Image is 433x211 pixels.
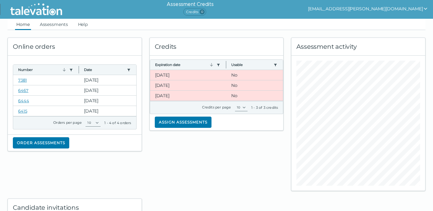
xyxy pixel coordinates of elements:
button: Assign assessments [155,117,211,128]
clr-dg-cell: [DATE] [150,91,226,101]
label: Credits per page [202,105,231,109]
button: Usable [231,62,271,67]
clr-dg-cell: No [226,91,283,101]
button: Date [84,67,124,72]
div: Assessment activity [291,38,425,56]
clr-dg-cell: [DATE] [150,70,226,80]
a: 6444 [18,98,29,103]
button: Number [18,67,67,72]
clr-dg-cell: [DATE] [79,96,136,106]
button: Expiration date [155,62,214,67]
clr-dg-cell: [DATE] [79,106,136,116]
button: show user actions [308,5,428,13]
a: 6467 [18,88,29,93]
clr-dg-cell: No [226,70,283,80]
div: 1 - 3 of 3 credits [251,105,278,110]
div: Credits [150,38,284,56]
div: 1 - 4 of 4 orders [104,120,131,125]
h6: Assessment Credits [167,1,213,8]
clr-dg-cell: [DATE] [79,85,136,95]
button: Column resize handle [224,58,228,71]
clr-dg-cell: [DATE] [79,75,136,85]
img: Talevation_Logo_Transparent_white.png [8,2,65,17]
span: Credits [183,8,206,16]
span: 0 [200,9,205,14]
clr-dg-cell: No [226,80,283,90]
a: Home [15,19,31,30]
button: Order assessments [13,137,69,148]
button: Column resize handle [77,63,81,76]
label: Orders per page [53,120,82,125]
a: Help [77,19,89,30]
a: 6415 [18,108,27,113]
clr-dg-cell: [DATE] [150,80,226,90]
a: Assessments [39,19,69,30]
a: 7381 [18,78,27,83]
div: Online orders [8,38,142,56]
